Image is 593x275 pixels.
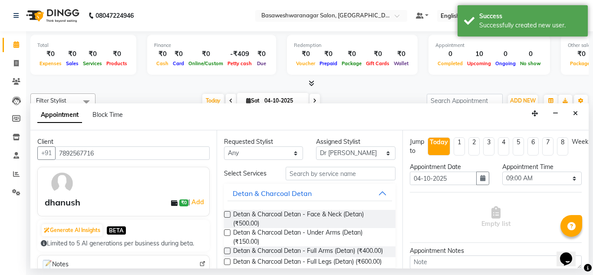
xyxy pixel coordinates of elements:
[430,138,448,147] div: Today
[468,137,480,156] li: 2
[36,97,66,104] span: Filter Stylist
[339,49,364,59] div: ₹0
[435,60,465,66] span: Completed
[481,206,511,229] span: Empty list
[92,111,123,119] span: Block Time
[45,196,80,209] div: dhanush
[435,42,543,49] div: Appointment
[104,49,129,59] div: ₹0
[508,95,538,107] button: ADD NEW
[364,49,392,59] div: ₹0
[294,42,411,49] div: Redemption
[569,107,582,120] button: Close
[317,60,339,66] span: Prepaid
[244,97,262,104] span: Sat
[502,162,582,172] div: Appointment Time
[233,210,389,228] span: Detan & Charcoal Detan - Face & Neck (Detan) (₹500.00)
[542,137,553,156] li: 7
[364,60,392,66] span: Gift Cards
[37,107,82,123] span: Appointment
[483,137,494,156] li: 3
[107,226,126,235] span: BETA
[410,246,582,255] div: Appointment Notes
[294,49,317,59] div: ₹0
[64,49,81,59] div: ₹0
[410,172,477,185] input: yyyy-mm-dd
[171,60,186,66] span: Card
[557,137,568,156] li: 8
[410,162,489,172] div: Appointment Date
[154,60,171,66] span: Cash
[410,137,424,156] div: Jump to
[510,97,536,104] span: ADD NEW
[42,224,102,236] button: Generate AI Insights
[171,49,186,59] div: ₹0
[294,60,317,66] span: Voucher
[225,49,254,59] div: -₹409
[49,171,75,196] img: avatar
[392,49,411,59] div: ₹0
[498,137,509,156] li: 4
[557,240,584,266] iframe: chat widget
[55,146,210,160] input: Search by Name/Mobile/Email/Code
[572,137,591,146] div: Weeks
[479,12,581,21] div: Success
[233,228,389,246] span: Detan & Charcoal Detan - Under Arms (Detan) (₹150.00)
[513,137,524,156] li: 5
[339,60,364,66] span: Package
[37,146,56,160] button: +91
[435,49,465,59] div: 0
[255,60,268,66] span: Due
[225,60,254,66] span: Petty cash
[454,137,465,156] li: 1
[518,49,543,59] div: 0
[224,137,303,146] div: Requested Stylist
[518,60,543,66] span: No show
[233,257,382,268] span: Detan & Charcoal Detan - Full Legs (Detan) (₹600.00)
[64,60,81,66] span: Sales
[186,49,225,59] div: ₹0
[41,239,206,248] div: Limited to 5 AI generations per business during beta.
[41,259,69,270] span: Notes
[227,186,392,201] button: Detan & Charcoal Detan
[37,49,64,59] div: ₹0
[262,94,305,107] input: 2025-10-04
[154,49,171,59] div: ₹0
[316,137,395,146] div: Assigned Stylist
[37,42,129,49] div: Total
[493,49,518,59] div: 0
[317,49,339,59] div: ₹0
[465,49,493,59] div: 10
[96,3,134,28] b: 08047224946
[37,60,64,66] span: Expenses
[81,60,104,66] span: Services
[154,42,269,49] div: Finance
[188,197,205,207] span: |
[465,60,493,66] span: Upcoming
[254,49,269,59] div: ₹0
[179,199,188,206] span: ₹0
[186,60,225,66] span: Online/Custom
[217,169,279,178] div: Select Services
[233,246,383,257] span: Detan & Charcoal Detan - Full Arms (Detan) (₹400.00)
[233,188,312,199] div: Detan & Charcoal Detan
[37,137,210,146] div: Client
[286,167,396,180] input: Search by service name
[392,60,411,66] span: Wallet
[493,60,518,66] span: Ongoing
[190,197,205,207] a: Add
[427,94,503,107] input: Search Appointment
[527,137,539,156] li: 6
[81,49,104,59] div: ₹0
[104,60,129,66] span: Products
[202,94,224,107] span: Today
[479,21,581,30] div: Successfully created new user.
[22,3,82,28] img: logo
